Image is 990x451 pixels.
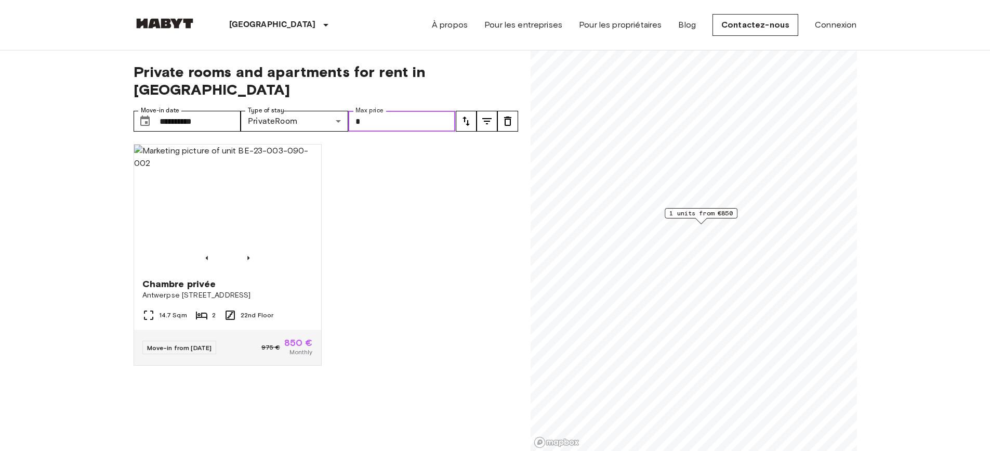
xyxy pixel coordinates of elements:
a: Pour les propriétaires [579,19,662,31]
span: 1 units from €850 [669,209,733,218]
a: Pour les entreprises [484,19,562,31]
a: Connexion [815,19,856,31]
label: Move-in date [141,106,179,115]
img: Habyt [134,18,196,29]
span: 850 € [284,338,313,347]
img: Marketing picture of unit BE-23-003-090-002 [134,145,321,269]
a: Mapbox logo [534,436,579,448]
span: Antwerpse [STREET_ADDRESS] [142,290,313,301]
button: Previous image [202,253,212,263]
div: PrivateRoom [241,111,348,132]
a: Contactez-nous [712,14,798,36]
label: Max price [355,106,384,115]
a: Marketing picture of unit BE-23-003-090-002Previous imagePrevious imageChambre privéeAntwerpse [S... [134,144,322,366]
span: 2 [212,311,216,320]
p: [GEOGRAPHIC_DATA] [229,19,316,31]
span: 975 € [261,343,280,352]
button: tune [477,111,497,132]
label: Type of stay [248,106,284,115]
span: Chambre privée [142,278,216,290]
span: Monthly [289,347,312,357]
a: À propos [432,19,468,31]
span: Move-in from [DATE] [147,344,212,352]
span: 14.7 Sqm [159,311,187,320]
button: Choose date, selected date is 18 Aug 2025 [135,111,155,132]
span: 22nd Floor [241,311,274,320]
button: tune [497,111,518,132]
div: Map marker [665,208,737,224]
button: tune [456,111,477,132]
span: Private rooms and apartments for rent in [GEOGRAPHIC_DATA] [134,63,518,98]
a: Blog [678,19,696,31]
button: Previous image [243,253,254,263]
